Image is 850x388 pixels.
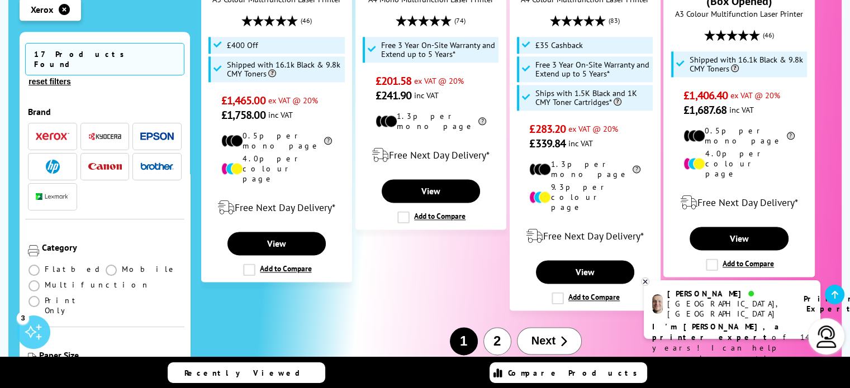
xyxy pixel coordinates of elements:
[490,362,647,383] a: Compare Products
[39,349,182,361] div: Paper Size
[376,88,412,103] span: £241.90
[690,55,804,73] span: Shipped with 16.1k Black & 9.8k CMY Toners
[381,41,496,59] span: Free 3 Year On-Site Warranty and Extend up to 5 Years*
[683,88,728,103] span: £1,406.40
[669,187,808,218] div: modal_delivery
[535,89,650,107] span: Ships with 1.5K Black and 1K CMY Toner Cartridges*
[140,162,174,170] img: Brother
[815,325,838,348] img: user-headset-light.svg
[667,289,790,299] div: [PERSON_NAME]
[17,312,29,324] div: 3
[88,132,122,141] img: Kyocera
[508,368,643,378] span: Compare Products
[207,192,346,223] div: modal_delivery
[414,90,439,100] span: inc VAT
[28,245,39,256] img: Category
[683,149,795,179] li: 4.0p per colour page
[85,129,125,144] button: Kyocera
[221,93,265,108] span: £1,465.00
[28,106,182,117] div: Brand
[652,322,812,375] p: of 14 years! I can help you choose the right product
[535,60,650,78] span: Free 3 Year On-Site Warranty and Extend up to 5 Years*
[25,76,74,87] button: reset filters
[268,95,318,106] span: ex VAT @ 20%
[483,327,511,355] button: 2
[397,211,466,223] label: Add to Compare
[25,43,184,75] span: 17 Products Found
[137,129,177,144] button: Epson
[376,74,412,88] span: £201.58
[382,179,480,203] a: View
[529,136,566,151] span: £339.84
[32,189,73,204] button: Lexmark
[552,292,620,304] label: Add to Compare
[667,299,790,319] div: [GEOGRAPHIC_DATA], [GEOGRAPHIC_DATA]
[243,264,311,276] label: Add to Compare
[45,295,105,315] span: Print Only
[609,10,620,31] span: (83)
[42,242,182,253] div: Category
[669,8,808,19] span: A3 Colour Multifunction Laser Printer
[414,75,464,86] span: ex VAT @ 20%
[683,103,726,117] span: £1,687.68
[763,25,774,46] span: (46)
[221,108,265,122] span: £1,758.00
[454,10,466,31] span: (74)
[362,140,500,171] div: modal_delivery
[45,264,103,274] span: Flatbed
[88,163,122,170] img: Canon
[32,159,73,174] button: HP
[45,280,150,290] span: Multifunction
[529,122,566,136] span: £283.20
[568,138,593,149] span: inc VAT
[568,123,618,134] span: ex VAT @ 20%
[137,159,177,174] button: Brother
[46,160,60,174] img: HP
[227,232,326,255] a: View
[122,264,177,274] span: Mobile
[690,227,788,250] a: View
[652,322,782,342] b: I'm [PERSON_NAME], a printer expert
[184,368,311,378] span: Recently Viewed
[31,4,53,15] span: Xerox
[535,41,583,50] span: £35 Cashback
[531,334,555,347] span: Next
[536,260,634,284] a: View
[683,126,795,146] li: 0.5p per mono page
[268,109,293,120] span: inc VAT
[529,159,640,179] li: 1.3p per mono page
[300,10,311,31] span: (46)
[85,159,125,174] button: Canon
[376,111,487,131] li: 1.3p per mono page
[529,182,640,212] li: 9.3p per colour page
[516,221,654,252] div: modal_delivery
[706,258,774,271] label: Add to Compare
[227,60,341,78] span: Shipped with 16.1k Black & 9.8k CMY Toners
[140,132,174,141] img: Epson
[730,90,780,100] span: ex VAT @ 20%
[729,104,754,115] span: inc VAT
[36,193,69,200] img: Lexmark
[32,129,73,144] button: Xerox
[652,294,663,314] img: ashley-livechat.png
[517,327,582,355] button: Next
[221,131,333,151] li: 0.5p per mono page
[227,41,258,50] span: £400 Off
[28,353,36,364] img: Paper Size
[168,362,325,383] a: Recently Viewed
[36,132,69,140] img: Xerox
[221,154,333,184] li: 4.0p per colour page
